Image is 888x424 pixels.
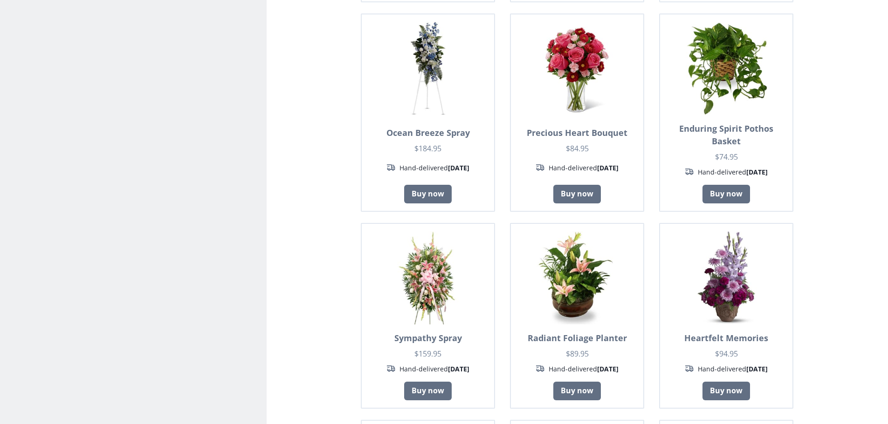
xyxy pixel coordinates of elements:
a: Buy now [702,185,750,203]
a: Buy now [404,185,452,203]
a: Buy now [404,382,452,400]
a: Buy now [553,382,601,400]
a: Buy now [702,382,750,400]
a: Buy now [553,185,601,203]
